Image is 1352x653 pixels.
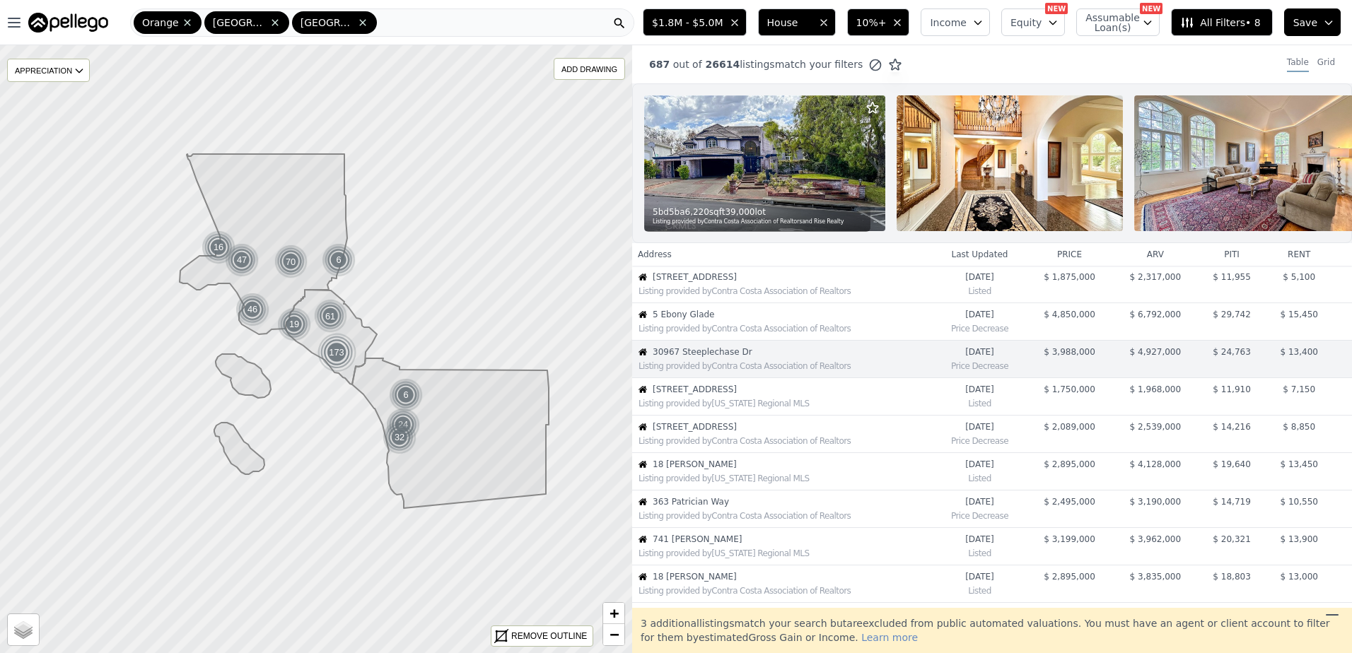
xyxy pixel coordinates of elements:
[938,433,1021,447] div: Price Decrease
[1281,459,1318,469] span: $ 13,450
[317,332,357,372] div: 173
[7,59,90,82] div: APPRECIATION
[653,496,932,507] span: 363 Patrician Way
[1281,310,1318,319] span: $ 15,450
[322,243,356,277] div: 6
[1130,459,1182,469] span: $ 4,128,000
[277,307,312,341] img: g1.png
[235,293,269,326] div: 46
[639,460,647,469] img: House
[653,534,932,545] span: 741 [PERSON_NAME]
[653,271,932,283] span: [STREET_ADDRESS]
[639,385,647,394] img: House
[202,230,236,264] img: g1.png
[1281,534,1318,544] span: $ 13,900
[1213,459,1250,469] span: $ 19,640
[639,498,647,506] img: House
[938,320,1021,334] div: Price Decrease
[1130,497,1182,507] span: $ 3,190,000
[1283,272,1315,282] span: $ 5,100
[610,604,619,622] span: +
[861,632,918,643] span: Learn more
[1044,384,1095,394] span: $ 1,750,000
[725,206,754,218] span: 39,000
[322,243,356,277] img: g1.png
[1044,347,1095,357] span: $ 3,988,000
[225,243,259,277] div: 47
[643,8,746,36] button: $1.8M - $5.0M
[1287,57,1309,72] div: Table
[273,244,310,280] img: g2.png
[652,16,723,30] span: $1.8M - $5.0M
[933,243,1027,266] th: Last Updated
[639,273,647,281] img: House
[313,298,349,334] div: 61
[639,360,932,372] div: Listing provided by Contra Costa Association of Realtors
[313,298,349,334] img: g2.png
[758,8,836,36] button: House
[386,408,420,442] div: 24
[1213,572,1250,582] span: $ 18,803
[639,310,647,319] img: House
[1213,534,1250,544] span: $ 20,321
[938,395,1021,409] div: Listed
[1213,384,1250,394] span: $ 11,910
[1130,310,1182,319] span: $ 6,792,000
[930,16,967,30] span: Income
[389,378,424,412] img: g1.png
[1140,3,1162,14] div: NEW
[1281,497,1318,507] span: $ 10,550
[685,206,709,218] span: 6,220
[1130,384,1182,394] span: $ 1,968,000
[235,293,270,326] img: g1.png
[386,408,421,442] img: g1.png
[632,608,1352,653] div: 3 additional listing s match your search but are excluded from public automated valuations. You m...
[1001,8,1065,36] button: Equity
[653,459,932,470] span: 18 [PERSON_NAME]
[383,420,417,454] img: g1.png
[653,421,932,433] span: [STREET_ADDRESS]
[653,384,932,395] span: [STREET_ADDRESS]
[649,59,670,70] span: 687
[639,423,647,431] img: House
[1045,3,1068,14] div: NEW
[1281,347,1318,357] span: $ 13,400
[389,378,423,412] div: 6
[1044,272,1095,282] span: $ 1,875,000
[1010,16,1042,30] span: Equity
[639,473,932,484] div: Listing provided by [US_STATE] Regional MLS
[1130,572,1182,582] span: $ 3,835,000
[1171,8,1272,36] button: All Filters• 8
[1044,459,1095,469] span: $ 2,895,000
[921,8,990,36] button: Income
[213,16,267,30] span: [GEOGRAPHIC_DATA]
[639,323,932,334] div: Listing provided by Contra Costa Association of Realtors
[1283,384,1315,394] span: $ 7,150
[1044,422,1095,432] span: $ 2,089,000
[1213,347,1250,357] span: $ 24,763
[938,507,1021,522] div: Price Decrease
[639,398,932,409] div: Listing provided by [US_STATE] Regional MLS
[938,545,1021,559] div: Listed
[301,16,354,30] span: [GEOGRAPHIC_DATA]
[1213,272,1250,282] span: $ 11,955
[653,206,863,218] div: 5 bd 5 ba sqft lot
[639,286,932,297] div: Listing provided by Contra Costa Association of Realtors
[1213,497,1250,507] span: $ 14,719
[938,496,1021,507] time: 2025-09-12 23:41
[277,307,311,341] div: 19
[1044,534,1095,544] span: $ 3,199,000
[653,346,932,358] span: 30967 Steeplechase Dr
[639,510,932,522] div: Listing provided by Contra Costa Association of Realtors
[1130,347,1182,357] span: $ 4,927,000
[1266,243,1333,266] th: rent
[938,421,1021,433] time: 2025-09-13 01:18
[653,309,932,320] span: 5 Ebony Glade
[202,230,235,264] div: 16
[1317,57,1335,72] div: Grid
[142,16,179,30] span: Orange
[639,585,932,596] div: Listing provided by Contra Costa Association of Realtors
[1283,422,1315,432] span: $ 8,850
[653,571,932,582] span: 18 [PERSON_NAME]
[639,572,647,581] img: House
